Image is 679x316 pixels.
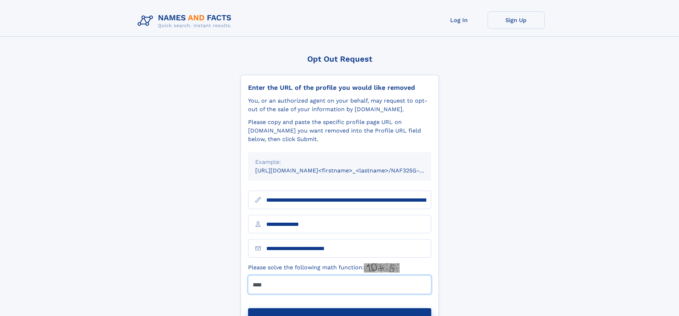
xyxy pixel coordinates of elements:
[248,263,400,273] label: Please solve the following math function:
[255,158,424,166] div: Example:
[431,11,488,29] a: Log In
[488,11,545,29] a: Sign Up
[248,118,431,144] div: Please copy and paste the specific profile page URL on [DOMAIN_NAME] you want removed into the Pr...
[248,84,431,92] div: Enter the URL of the profile you would like removed
[248,97,431,114] div: You, or an authorized agent on your behalf, may request to opt-out of the sale of your informatio...
[135,11,237,31] img: Logo Names and Facts
[241,55,439,63] div: Opt Out Request
[255,167,445,174] small: [URL][DOMAIN_NAME]<firstname>_<lastname>/NAF325G-xxxxxxxx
